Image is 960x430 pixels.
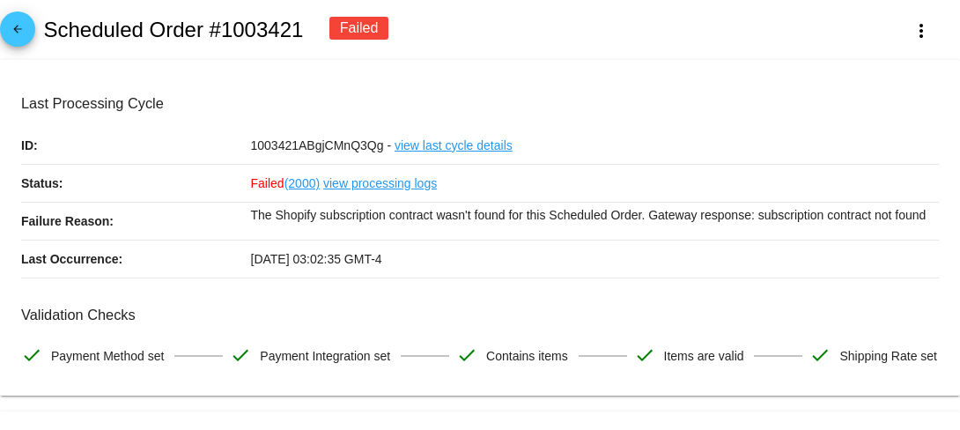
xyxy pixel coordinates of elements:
a: view last cycle details [395,127,513,164]
span: Contains items [486,337,568,374]
mat-icon: arrow_back [7,23,28,44]
mat-icon: check [809,345,831,366]
p: ID: [21,127,251,164]
span: Failed [251,176,321,190]
mat-icon: check [634,345,655,366]
mat-icon: check [230,345,251,366]
h2: Scheduled Order #1003421 [43,18,303,42]
div: Failed [329,17,389,40]
h3: Validation Checks [21,307,939,323]
p: Last Occurrence: [21,241,251,278]
span: 1003421ABgjCMnQ3Qg - [251,138,392,152]
p: The Shopify subscription contract wasn't found for this Scheduled Order. Gateway response: subscr... [251,203,940,227]
p: Failure Reason: [21,203,251,240]
span: Shipping Rate set [839,337,937,374]
mat-icon: check [456,345,477,366]
span: Payment Integration set [260,337,390,374]
a: (2000) [284,165,320,202]
p: Status: [21,165,251,202]
mat-icon: more_vert [911,20,932,41]
span: Items are valid [664,337,744,374]
mat-icon: check [21,345,42,366]
h3: Last Processing Cycle [21,95,939,112]
span: [DATE] 03:02:35 GMT-4 [251,252,382,266]
span: Payment Method set [51,337,164,374]
a: view processing logs [323,165,437,202]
